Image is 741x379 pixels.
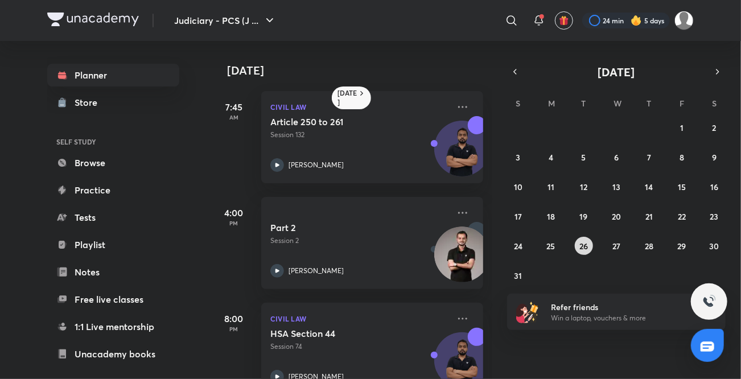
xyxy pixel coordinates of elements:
button: August 11, 2025 [542,178,560,196]
abbr: August 14, 2025 [645,182,653,192]
button: August 22, 2025 [673,207,691,225]
abbr: August 18, 2025 [547,211,555,222]
a: Company Logo [47,13,139,29]
button: August 26, 2025 [575,237,593,255]
button: August 21, 2025 [640,207,658,225]
button: August 20, 2025 [607,207,625,225]
button: August 12, 2025 [575,178,593,196]
abbr: August 7, 2025 [647,152,651,163]
button: August 5, 2025 [575,148,593,166]
p: Session 132 [270,130,449,140]
p: PM [211,220,257,226]
button: August 19, 2025 [575,207,593,225]
abbr: August 5, 2025 [582,152,586,163]
p: Session 74 [270,341,449,352]
abbr: August 31, 2025 [514,270,522,281]
button: August 15, 2025 [673,178,691,196]
h6: [DATE] [337,89,357,107]
abbr: August 27, 2025 [612,241,620,252]
p: [PERSON_NAME] [289,160,344,170]
button: August 4, 2025 [542,148,560,166]
a: Tests [47,206,179,229]
img: avatar [559,15,569,26]
abbr: Sunday [516,98,521,109]
abbr: August 9, 2025 [712,152,717,163]
button: August 27, 2025 [607,237,625,255]
a: Planner [47,64,179,86]
abbr: Tuesday [582,98,586,109]
h6: Refer friends [551,301,691,313]
button: August 3, 2025 [509,148,528,166]
p: PM [211,326,257,332]
button: August 16, 2025 [705,178,723,196]
button: August 29, 2025 [673,237,691,255]
abbr: August 12, 2025 [580,182,587,192]
abbr: August 23, 2025 [710,211,719,222]
p: Civil Law [270,312,449,326]
button: August 9, 2025 [705,148,723,166]
abbr: Saturday [712,98,717,109]
a: 1:1 Live mentorship [47,315,179,338]
a: Notes [47,261,179,283]
h5: 7:45 [211,100,257,114]
abbr: August 20, 2025 [612,211,621,222]
img: referral [516,300,539,323]
abbr: August 13, 2025 [612,182,620,192]
h5: 8:00 [211,312,257,326]
button: [DATE] [523,64,710,80]
abbr: August 25, 2025 [547,241,555,252]
a: Practice [47,179,179,201]
button: August 1, 2025 [673,118,691,137]
abbr: August 19, 2025 [580,211,588,222]
abbr: August 26, 2025 [579,241,588,252]
abbr: August 21, 2025 [645,211,653,222]
a: Store [47,91,179,114]
a: Playlist [47,233,179,256]
a: Browse [47,151,179,174]
h5: Part 2 [270,222,412,233]
button: August 28, 2025 [640,237,658,255]
img: Shivangee Singh [674,11,694,30]
abbr: Friday [680,98,684,109]
p: Session 2 [270,236,449,246]
button: Judiciary - PCS (J ... [167,9,283,32]
button: August 24, 2025 [509,237,528,255]
abbr: Wednesday [614,98,621,109]
abbr: August 16, 2025 [710,182,718,192]
abbr: August 8, 2025 [680,152,684,163]
span: [DATE] [598,64,635,80]
button: August 6, 2025 [607,148,625,166]
button: August 10, 2025 [509,178,528,196]
img: Avatar [435,127,489,182]
h6: SELF STUDY [47,132,179,151]
button: August 30, 2025 [705,237,723,255]
abbr: Monday [548,98,555,109]
abbr: August 1, 2025 [680,122,684,133]
abbr: August 22, 2025 [678,211,686,222]
abbr: August 30, 2025 [710,241,719,252]
button: August 31, 2025 [509,266,528,285]
abbr: August 6, 2025 [614,152,619,163]
img: streak [631,15,642,26]
h5: HSA Section 44 [270,328,412,339]
abbr: August 3, 2025 [516,152,521,163]
button: August 17, 2025 [509,207,528,225]
button: August 18, 2025 [542,207,560,225]
button: August 13, 2025 [607,178,625,196]
a: Free live classes [47,288,179,311]
h5: 4:00 [211,206,257,220]
button: August 2, 2025 [705,118,723,137]
button: avatar [555,11,573,30]
p: Win a laptop, vouchers & more [551,313,691,323]
abbr: Thursday [647,98,651,109]
abbr: August 2, 2025 [713,122,717,133]
button: August 8, 2025 [673,148,691,166]
abbr: August 15, 2025 [678,182,686,192]
p: Civil Law [270,100,449,114]
h5: Article 250 to 261 [270,116,412,127]
abbr: August 17, 2025 [514,211,522,222]
button: August 14, 2025 [640,178,658,196]
img: Company Logo [47,13,139,26]
abbr: August 28, 2025 [645,241,653,252]
a: Unacademy books [47,343,179,365]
